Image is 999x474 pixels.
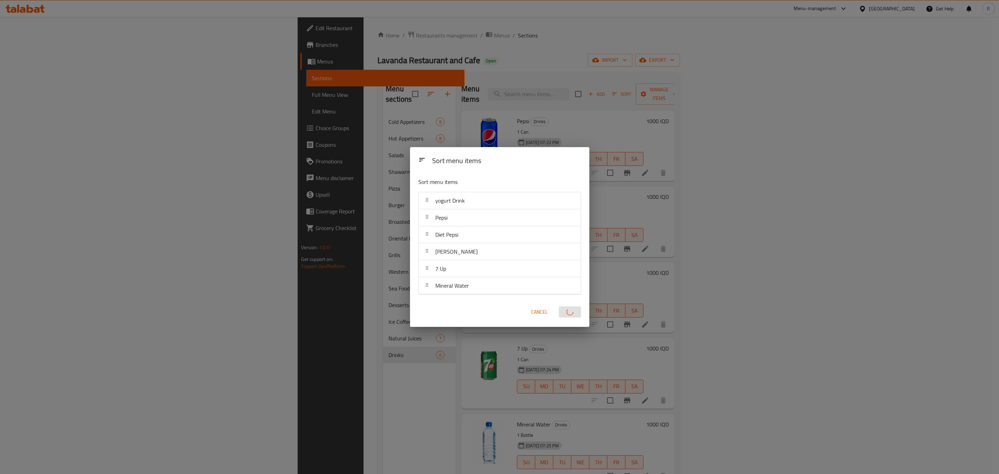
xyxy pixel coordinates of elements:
span: [PERSON_NAME] [435,246,478,257]
span: Mineral Water [435,280,469,291]
span: Diet Pepsi [435,229,458,240]
div: yogurt Drink [419,192,581,209]
p: Sort menu items [418,178,547,186]
div: Sort menu items [429,153,584,169]
div: Pepsi [419,209,581,226]
div: [PERSON_NAME] [419,243,581,260]
div: Diet Pepsi [419,226,581,243]
div: Mineral Water [419,277,581,294]
span: 7 Up [435,263,446,274]
span: Cancel [531,308,548,316]
span: yogurt Drink [435,195,465,206]
button: Cancel [528,306,550,319]
span: Pepsi [435,212,447,223]
div: 7 Up [419,260,581,277]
